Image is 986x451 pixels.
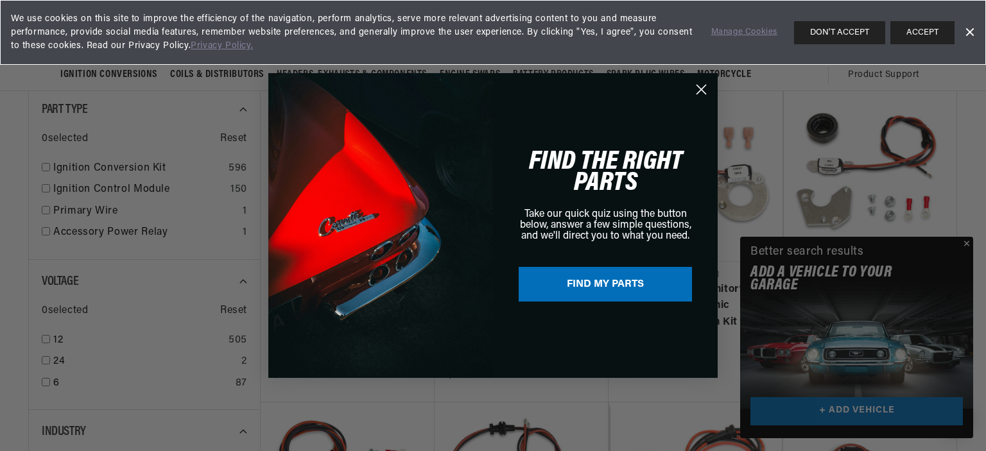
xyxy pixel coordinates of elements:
a: Manage Cookies [711,26,777,39]
img: 84a38657-11e4-4279-99e0-6f2216139a28.png [268,73,493,378]
button: FIND MY PARTS [519,267,692,302]
span: We use cookies on this site to improve the efficiency of the navigation, perform analytics, serve... [11,12,693,53]
span: Take our quick quiz using the button below, answer a few simple questions, and we'll direct you t... [520,209,691,241]
button: ACCEPT [890,21,955,44]
a: Privacy Policy. [191,41,253,51]
button: Close dialog [690,78,713,101]
span: FIND THE RIGHT PARTS [529,148,682,197]
a: Dismiss Banner [960,23,979,42]
button: DON'T ACCEPT [794,21,885,44]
